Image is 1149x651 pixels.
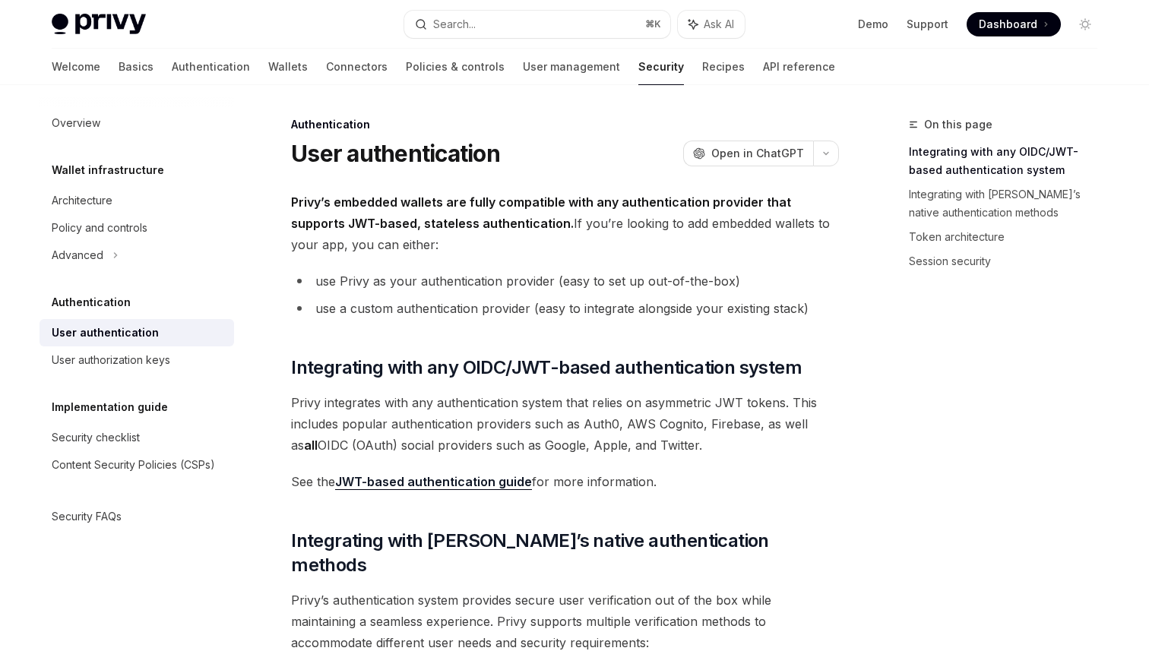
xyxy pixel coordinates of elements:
a: Basics [119,49,154,85]
h1: User authentication [291,140,500,167]
div: Security FAQs [52,507,122,526]
a: Connectors [326,49,388,85]
a: Support [907,17,948,32]
a: User authorization keys [40,346,234,374]
a: JWT-based authentication guide [335,474,532,490]
span: Integrating with any OIDC/JWT-based authentication system [291,356,802,380]
a: Policies & controls [406,49,505,85]
div: Advanced [52,246,103,264]
li: use a custom authentication provider (easy to integrate alongside your existing stack) [291,298,839,319]
div: Authentication [291,117,839,132]
a: Wallets [268,49,308,85]
button: Search...⌘K [404,11,670,38]
a: Architecture [40,187,234,214]
div: Policy and controls [52,219,147,237]
a: User authentication [40,319,234,346]
a: Token architecture [909,225,1109,249]
a: Integrating with any OIDC/JWT-based authentication system [909,140,1109,182]
a: Content Security Policies (CSPs) [40,451,234,479]
a: Authentication [172,49,250,85]
span: Integrating with [PERSON_NAME]’s native authentication methods [291,529,839,577]
a: Security checklist [40,424,234,451]
a: API reference [763,49,835,85]
div: User authorization keys [52,351,170,369]
a: Overview [40,109,234,137]
button: Open in ChatGPT [683,141,813,166]
a: Integrating with [PERSON_NAME]’s native authentication methods [909,182,1109,225]
a: Dashboard [967,12,1061,36]
a: Demo [858,17,888,32]
a: Recipes [702,49,745,85]
button: Ask AI [678,11,745,38]
span: Open in ChatGPT [711,146,804,161]
h5: Wallet infrastructure [52,161,164,179]
a: User management [523,49,620,85]
a: Policy and controls [40,214,234,242]
span: Ask AI [704,17,734,32]
div: Search... [433,15,476,33]
div: Content Security Policies (CSPs) [52,456,215,474]
h5: Authentication [52,293,131,311]
li: use Privy as your authentication provider (easy to set up out-of-the-box) [291,270,839,292]
div: User authentication [52,324,159,342]
div: Overview [52,114,100,132]
span: If you’re looking to add embedded wallets to your app, you can either: [291,191,839,255]
h5: Implementation guide [52,398,168,416]
span: Privy integrates with any authentication system that relies on asymmetric JWT tokens. This includ... [291,392,839,456]
a: Security [638,49,684,85]
span: See the for more information. [291,471,839,492]
button: Toggle dark mode [1073,12,1097,36]
div: Security checklist [52,428,140,447]
strong: all [304,438,318,453]
span: ⌘ K [645,18,661,30]
span: Dashboard [979,17,1037,32]
a: Session security [909,249,1109,273]
a: Security FAQs [40,503,234,530]
a: Welcome [52,49,100,85]
span: On this page [924,115,992,134]
img: light logo [52,14,146,35]
strong: Privy’s embedded wallets are fully compatible with any authentication provider that supports JWT-... [291,194,791,231]
div: Architecture [52,191,112,210]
